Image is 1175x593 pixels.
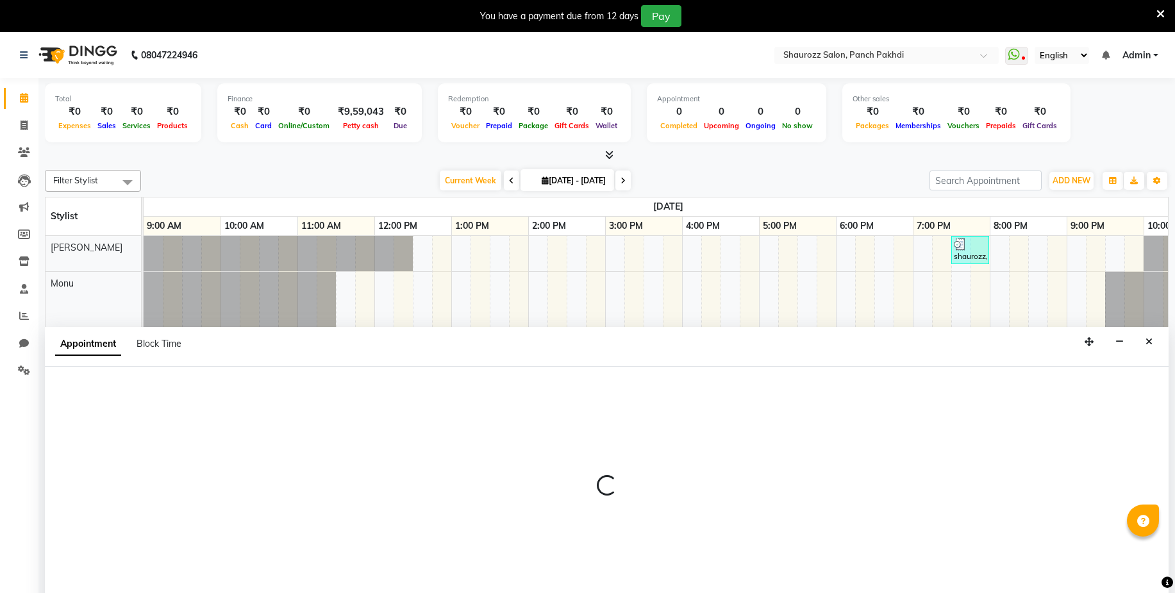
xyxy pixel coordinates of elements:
[228,94,412,104] div: Finance
[944,121,983,130] span: Vouchers
[929,171,1042,190] input: Search Appointment
[1121,542,1162,580] iframe: chat widget
[275,121,333,130] span: Online/Custom
[448,94,621,104] div: Redemption
[1019,104,1060,119] div: ₹0
[742,121,779,130] span: Ongoing
[983,121,1019,130] span: Prepaids
[154,104,191,119] div: ₹0
[51,242,122,253] span: [PERSON_NAME]
[606,217,646,235] a: 3:00 PM
[119,121,154,130] span: Services
[340,121,382,130] span: Petty cash
[641,5,681,27] button: Pay
[448,104,483,119] div: ₹0
[252,121,275,130] span: Card
[33,37,121,73] img: logo
[1122,49,1151,62] span: Admin
[154,121,191,130] span: Products
[701,104,742,119] div: 0
[1053,176,1090,185] span: ADD NEW
[779,104,816,119] div: 0
[1049,172,1094,190] button: ADD NEW
[480,10,638,23] div: You have a payment due from 12 days
[657,104,701,119] div: 0
[538,176,609,185] span: [DATE] - [DATE]
[551,121,592,130] span: Gift Cards
[515,121,551,130] span: Package
[55,333,121,356] span: Appointment
[853,94,1060,104] div: Other sales
[742,104,779,119] div: 0
[657,94,816,104] div: Appointment
[1019,121,1060,130] span: Gift Cards
[94,121,119,130] span: Sales
[55,121,94,130] span: Expenses
[953,238,988,262] div: shaurozz, TK533202, 07:30 PM-08:00 PM, HAIRCUT OFFER ([DEMOGRAPHIC_DATA])
[853,104,892,119] div: ₹0
[551,104,592,119] div: ₹0
[228,104,252,119] div: ₹0
[515,104,551,119] div: ₹0
[51,210,78,222] span: Stylist
[837,217,877,235] a: 6:00 PM
[650,197,687,216] a: September 29, 2025
[252,104,275,119] div: ₹0
[990,217,1031,235] a: 8:00 PM
[221,217,267,235] a: 10:00 AM
[529,217,569,235] a: 2:00 PM
[452,217,492,235] a: 1:00 PM
[760,217,800,235] a: 5:00 PM
[375,217,421,235] a: 12:00 PM
[892,104,944,119] div: ₹0
[119,104,154,119] div: ₹0
[53,175,98,185] span: Filter Stylist
[51,278,74,289] span: Monu
[983,104,1019,119] div: ₹0
[683,217,723,235] a: 4:00 PM
[592,121,621,130] span: Wallet
[1067,217,1108,235] a: 9:00 PM
[657,121,701,130] span: Completed
[483,121,515,130] span: Prepaid
[913,217,954,235] a: 7:00 PM
[944,104,983,119] div: ₹0
[144,217,185,235] a: 9:00 AM
[592,104,621,119] div: ₹0
[892,121,944,130] span: Memberships
[228,121,252,130] span: Cash
[701,121,742,130] span: Upcoming
[779,121,816,130] span: No show
[483,104,515,119] div: ₹0
[390,121,410,130] span: Due
[448,121,483,130] span: Voucher
[137,338,181,349] span: Block Time
[298,217,344,235] a: 11:00 AM
[1140,332,1158,352] button: Close
[55,104,94,119] div: ₹0
[275,104,333,119] div: ₹0
[853,121,892,130] span: Packages
[333,104,389,119] div: ₹9,59,043
[141,37,197,73] b: 08047224946
[94,104,119,119] div: ₹0
[440,171,501,190] span: Current Week
[389,104,412,119] div: ₹0
[55,94,191,104] div: Total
